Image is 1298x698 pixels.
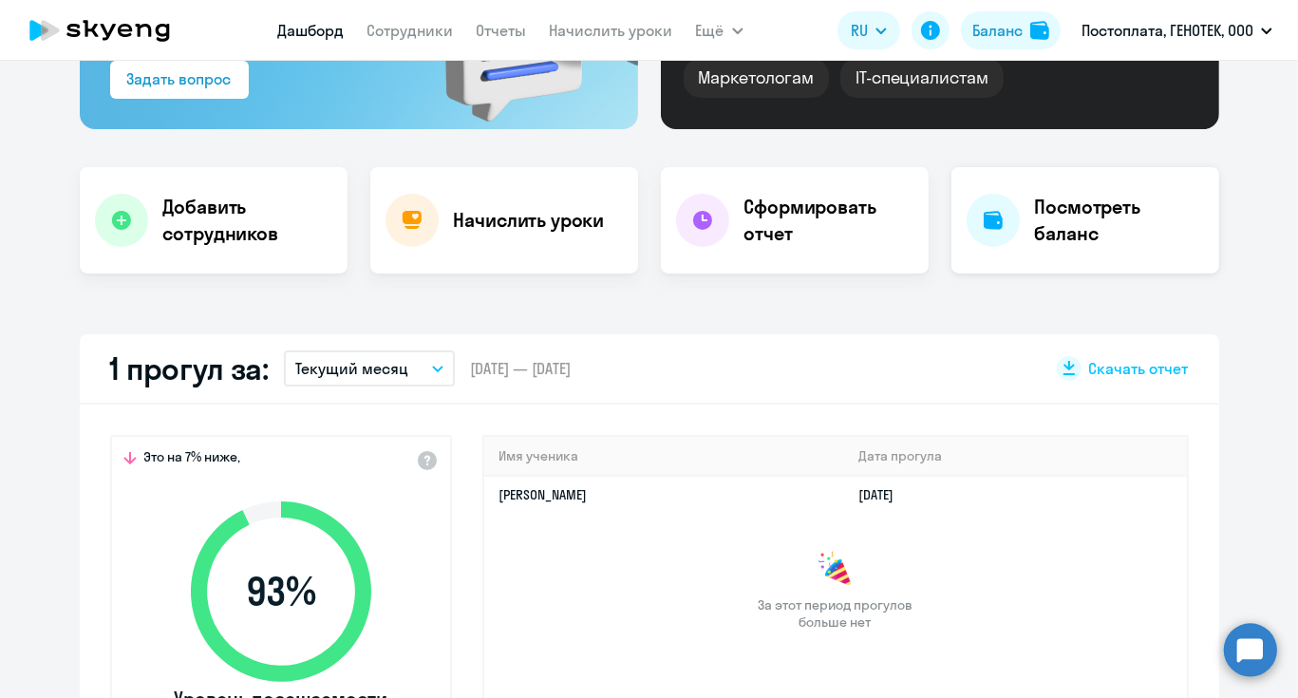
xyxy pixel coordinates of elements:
[477,21,527,40] a: Отчеты
[127,67,232,90] div: Задать вопрос
[696,11,743,49] button: Ещё
[367,21,454,40] a: Сотрудники
[851,19,868,42] span: RU
[1089,358,1189,379] span: Скачать отчет
[1072,8,1282,53] button: Постоплата, ГЕНОТЕК, ООО
[696,19,724,42] span: Ещё
[972,19,1023,42] div: Баланс
[484,437,844,476] th: Имя ученика
[172,569,390,614] span: 93 %
[110,61,249,99] button: Задать вопрос
[843,437,1186,476] th: Дата прогула
[840,58,1004,98] div: IT-специалистам
[499,486,588,503] a: [PERSON_NAME]
[744,194,913,247] h4: Сформировать отчет
[1030,21,1049,40] img: balance
[295,357,408,380] p: Текущий месяц
[1082,19,1253,42] p: Постоплата, ГЕНОТЕК, ООО
[163,194,332,247] h4: Добавить сотрудников
[454,207,605,234] h4: Начислить уроки
[817,551,855,589] img: congrats
[550,21,673,40] a: Начислить уроки
[684,58,829,98] div: Маркетологам
[144,448,241,471] span: Это на 7% ниже,
[961,11,1061,49] button: Балансbalance
[284,350,455,387] button: Текущий месяц
[470,358,571,379] span: [DATE] — [DATE]
[837,11,900,49] button: RU
[756,596,915,631] span: За этот период прогулов больше нет
[110,349,269,387] h2: 1 прогул за:
[1035,194,1204,247] h4: Посмотреть баланс
[858,486,909,503] a: [DATE]
[278,21,345,40] a: Дашборд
